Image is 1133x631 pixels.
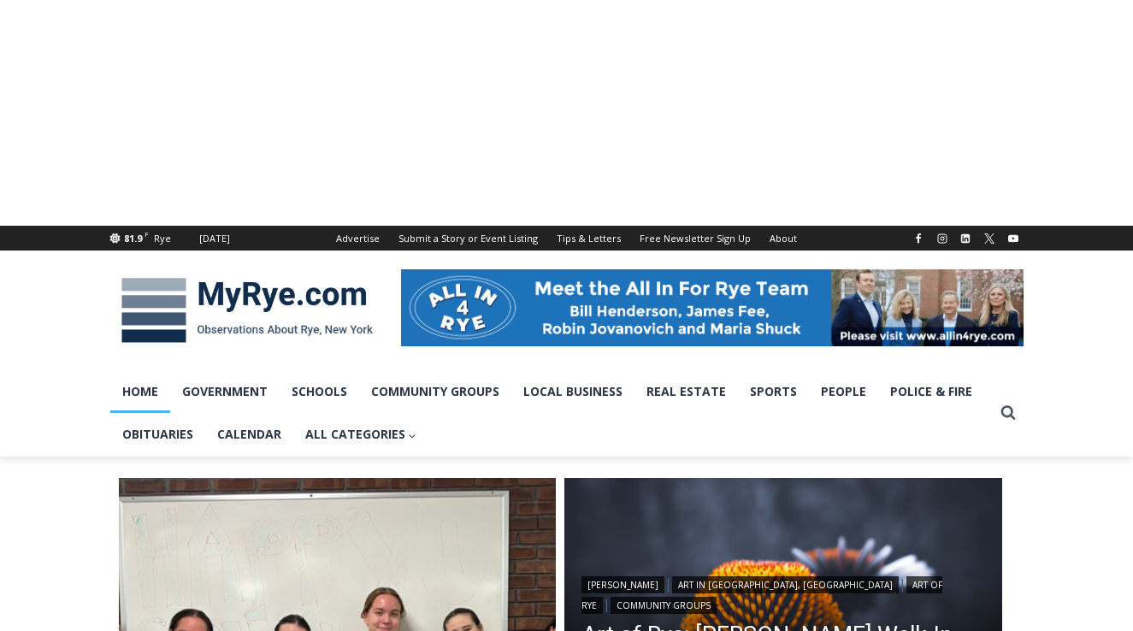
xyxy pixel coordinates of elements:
div: | | | [581,573,985,614]
a: [PERSON_NAME] [581,576,664,593]
a: About [760,226,806,251]
a: People [809,370,878,413]
a: Tips & Letters [547,226,630,251]
a: YouTube [1003,228,1024,249]
a: All Categories [293,413,429,456]
a: Free Newsletter Sign Up [630,226,760,251]
a: Home [110,370,170,413]
a: Police & Fire [878,370,984,413]
span: F [145,229,149,239]
a: Schools [280,370,359,413]
nav: Secondary Navigation [327,226,806,251]
a: Community Groups [611,597,717,614]
img: All in for Rye [401,269,1024,346]
nav: Primary Navigation [110,370,993,457]
button: View Search Form [993,398,1024,428]
a: Community Groups [359,370,511,413]
a: Local Business [511,370,634,413]
a: Obituaries [110,413,205,456]
a: Submit a Story or Event Listing [389,226,547,251]
a: Government [170,370,280,413]
img: MyRye.com [110,266,384,355]
a: Sports [738,370,809,413]
a: Instagram [932,228,953,249]
a: Facebook [908,228,929,249]
div: Rye [154,231,171,246]
a: X [979,228,1000,249]
a: Linkedin [955,228,976,249]
a: Advertise [327,226,389,251]
a: Art in [GEOGRAPHIC_DATA], [GEOGRAPHIC_DATA] [672,576,899,593]
div: [DATE] [199,231,230,246]
a: Calendar [205,413,293,456]
span: All Categories [305,425,417,444]
span: 81.9 [124,232,142,245]
a: Real Estate [634,370,738,413]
